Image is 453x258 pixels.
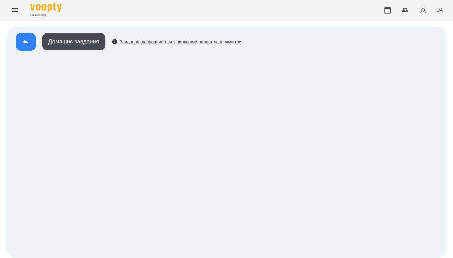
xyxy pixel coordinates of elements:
[30,13,62,17] span: For Business
[436,7,443,13] span: UA
[42,33,105,50] button: Домашнє завдання
[419,6,428,14] img: avatar_s.png
[112,39,242,45] div: Завдання відправляється з нинішніми налаштуваннями гри
[434,4,445,16] button: UA
[30,3,62,12] img: Voopty Logo
[8,3,23,18] button: Menu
